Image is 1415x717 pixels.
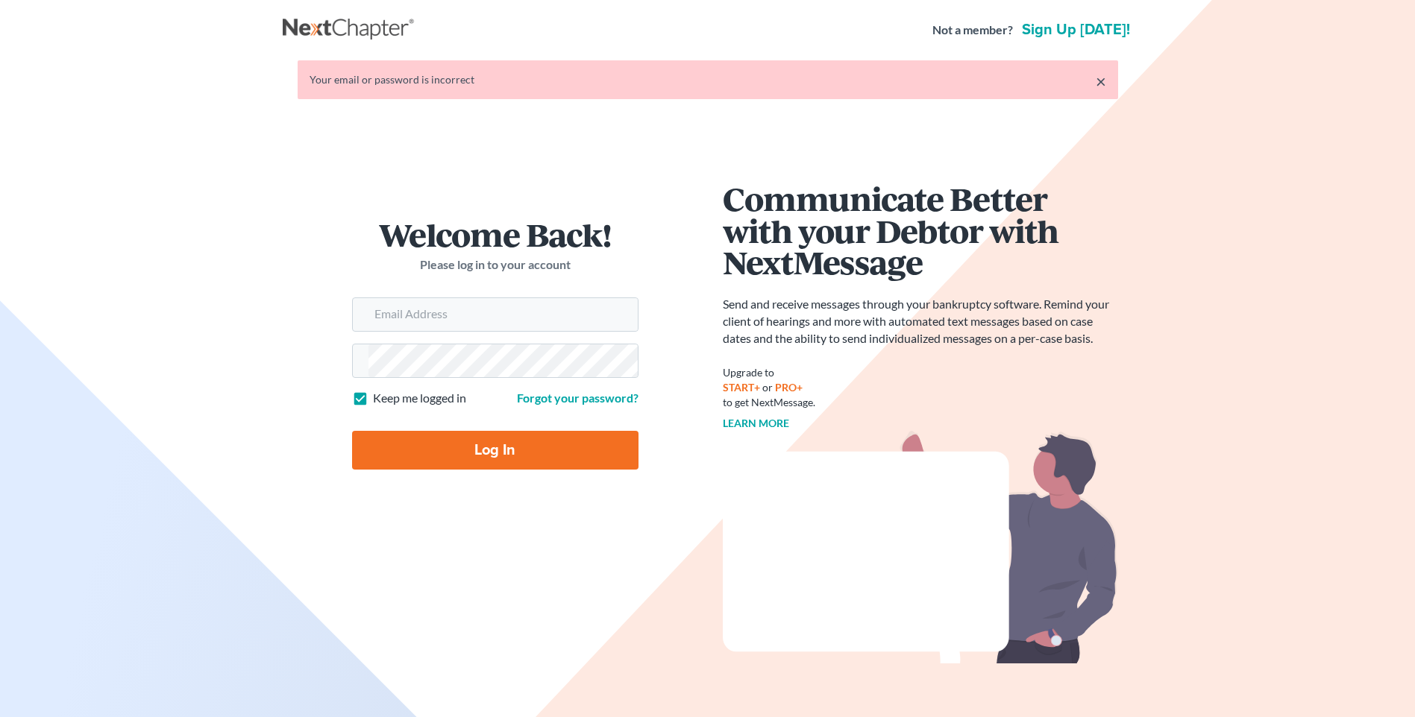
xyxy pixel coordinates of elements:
[723,365,1118,380] div: Upgrade to
[1096,72,1106,90] a: ×
[310,72,1106,87] div: Your email or password is incorrect
[352,431,639,470] input: Log In
[723,183,1118,278] h1: Communicate Better with your Debtor with NextMessage
[352,218,639,250] h1: Welcome Back!
[723,395,1118,410] div: to get NextMessage.
[723,417,789,429] a: Learn more
[352,256,639,274] p: Please log in to your account
[775,381,803,394] a: PRO+
[932,22,1013,39] strong: Not a member?
[517,391,639,405] a: Forgot your password?
[368,298,638,331] input: Email Address
[373,390,466,407] label: Keep me logged in
[723,381,760,394] a: START+
[762,381,773,394] span: or
[723,296,1118,347] p: Send and receive messages through your bankruptcy software. Remind your client of hearings and mo...
[1019,22,1133,37] a: Sign up [DATE]!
